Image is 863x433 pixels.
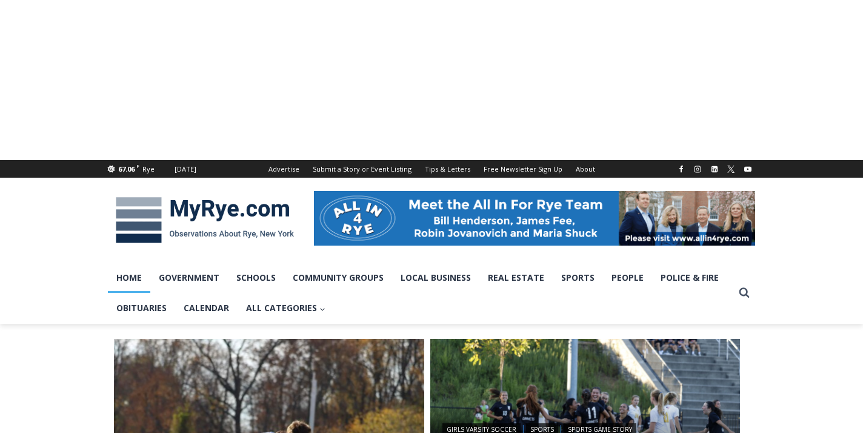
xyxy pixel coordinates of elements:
button: View Search Form [733,282,755,304]
a: Obituaries [108,293,175,323]
a: Real Estate [479,263,553,293]
a: X [724,162,738,176]
a: Police & Fire [652,263,727,293]
a: Sports [553,263,603,293]
a: All Categories [238,293,334,323]
a: Free Newsletter Sign Up [477,160,569,178]
a: Community Groups [284,263,392,293]
span: 67.06 [118,164,135,173]
a: YouTube [741,162,755,176]
div: [DATE] [175,164,196,175]
a: Home [108,263,150,293]
a: Submit a Story or Event Listing [306,160,418,178]
a: Government [150,263,228,293]
a: About [569,160,602,178]
a: Calendar [175,293,238,323]
a: Tips & Letters [418,160,477,178]
a: Schools [228,263,284,293]
span: All Categories [246,301,325,315]
img: MyRye.com [108,189,302,252]
a: Instagram [690,162,705,176]
span: F [136,163,139,169]
div: Rye [142,164,155,175]
nav: Primary Navigation [108,263,733,324]
a: Facebook [674,162,688,176]
a: Advertise [262,160,306,178]
a: Linkedin [707,162,722,176]
a: People [603,263,652,293]
a: Local Business [392,263,479,293]
nav: Secondary Navigation [262,160,602,178]
img: All in for Rye [314,191,755,246]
